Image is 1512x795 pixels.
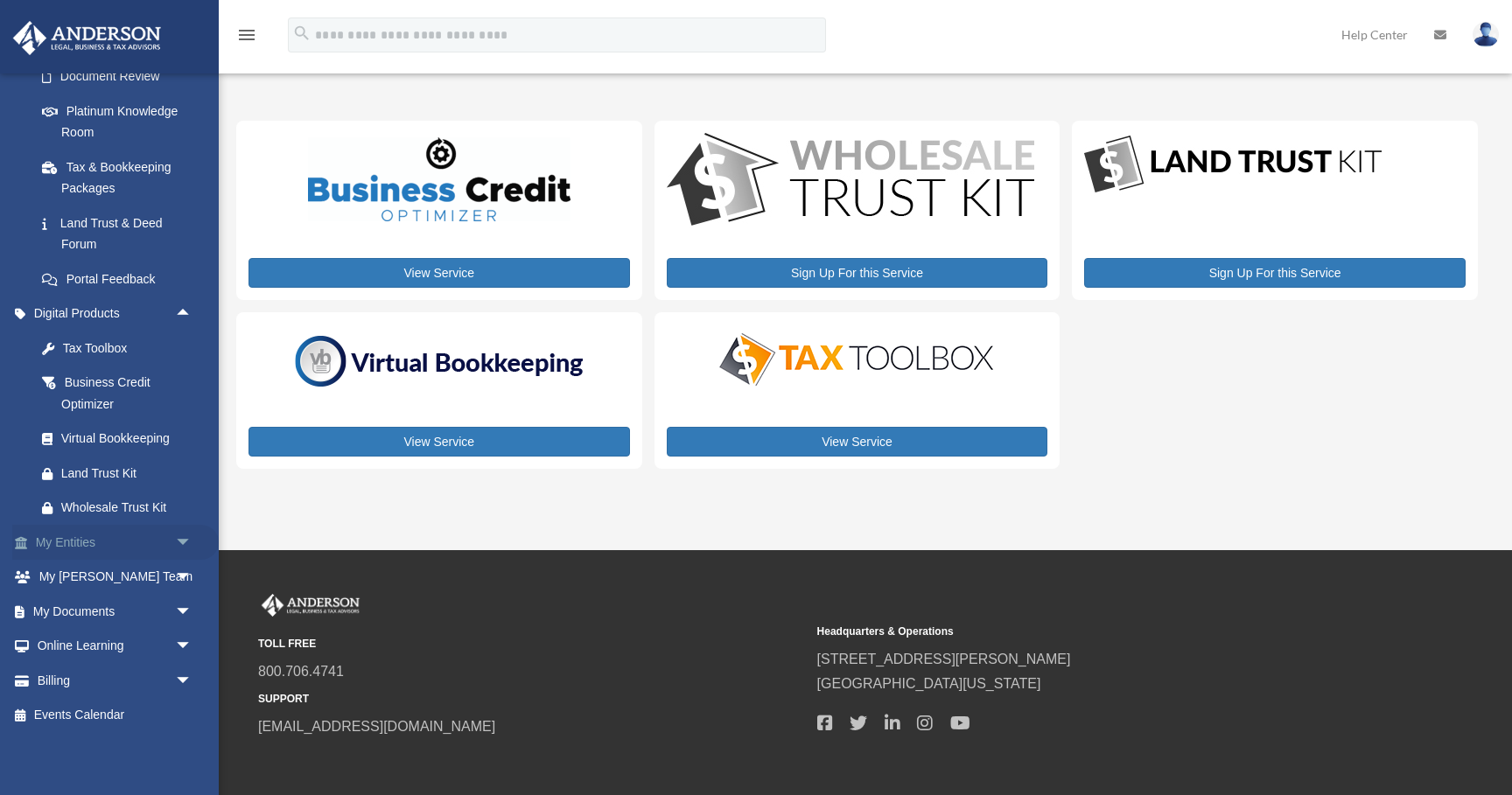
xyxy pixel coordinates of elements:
[24,59,219,94] a: Document Review
[12,594,219,629] a: My Documentsarrow_drop_down
[24,422,210,457] a: Virtual Bookkeeping
[258,635,805,653] small: TOLL FREE
[1084,258,1466,288] a: Sign Up For this Service
[12,560,219,595] a: My [PERSON_NAME] Teamarrow_drop_down
[24,491,210,526] a: Wholesale Trust Kit
[24,262,219,296] a: Portal Feedback
[12,629,219,664] a: Online Learningarrow_drop_down
[61,428,188,450] div: Virtual Bookkeeping
[817,652,1071,666] a: [STREET_ADDRESS][PERSON_NAME]
[817,623,1364,641] small: Headquarters & Operations
[175,560,210,596] span: arrow_drop_down
[248,258,630,288] a: View Service
[258,690,805,708] small: SUPPORT
[258,594,363,617] img: Anderson Advisors Platinum Portal
[175,525,210,561] span: arrow_drop_down
[236,31,257,45] a: menu
[1473,22,1499,47] img: User Pic
[817,676,1041,691] a: [GEOGRAPHIC_DATA][US_STATE]
[175,629,210,665] span: arrow_drop_down
[61,372,188,415] div: Business Credit Optimizer
[1084,133,1382,197] img: LandTrust_lgo-1.jpg
[61,463,188,485] div: Land Trust Kit
[236,24,257,45] i: menu
[8,21,166,55] img: Anderson Advisors Platinum Portal
[667,427,1048,457] a: View Service
[175,296,210,332] span: arrow_drop_up
[61,338,188,359] div: Tax Toolbox
[292,24,311,43] i: search
[24,94,219,150] a: Platinum Knowledge Room
[12,663,219,698] a: Billingarrow_drop_down
[175,594,210,630] span: arrow_drop_down
[248,427,630,457] a: View Service
[12,296,210,331] a: Digital Productsarrow_drop_up
[667,258,1048,288] a: Sign Up For this Service
[258,664,344,679] a: 800.706.4741
[175,663,210,699] span: arrow_drop_down
[24,456,210,491] a: Land Trust Kit
[24,366,210,422] a: Business Credit Optimizer
[667,133,1034,230] img: WS-Trust-Kit-lgo-1.jpg
[61,497,188,519] div: Wholesale Trust Kit
[24,206,219,262] a: Land Trust & Deed Forum
[258,719,495,734] a: [EMAIL_ADDRESS][DOMAIN_NAME]
[12,698,219,733] a: Events Calendar
[24,331,210,366] a: Tax Toolbox
[12,525,219,560] a: My Entitiesarrow_drop_down
[24,150,219,206] a: Tax & Bookkeeping Packages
